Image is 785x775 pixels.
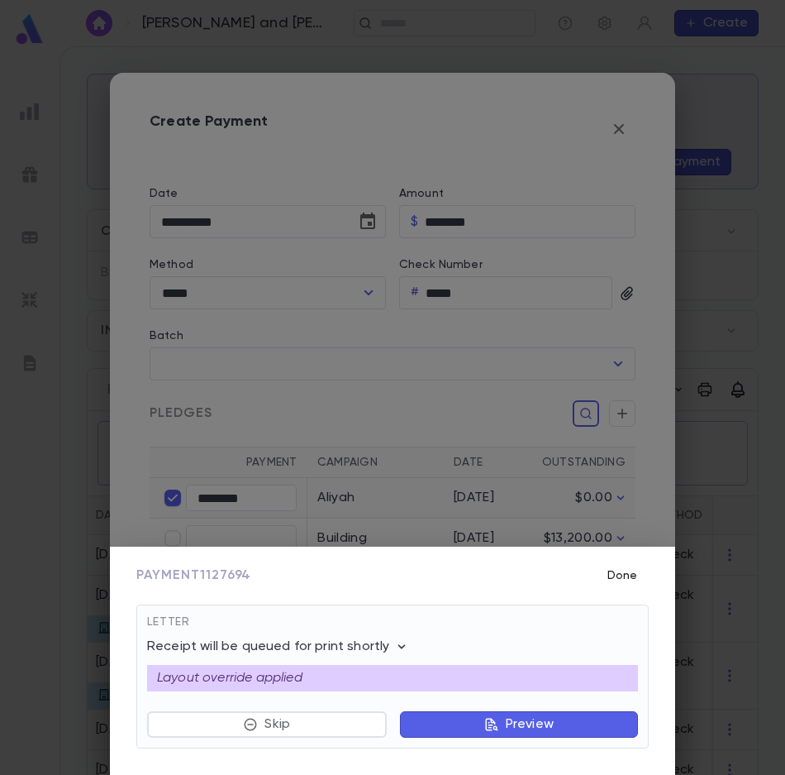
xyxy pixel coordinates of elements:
button: Preview [400,711,638,738]
button: Done [596,560,649,591]
button: Skip [147,711,387,738]
p: Skip [264,716,290,733]
p: Receipt will be queued for print shortly [147,639,410,655]
p: Preview [506,716,554,733]
span: Payment 1127694 [136,567,251,584]
div: Letter [147,615,638,639]
div: Layout override applied [147,665,638,691]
